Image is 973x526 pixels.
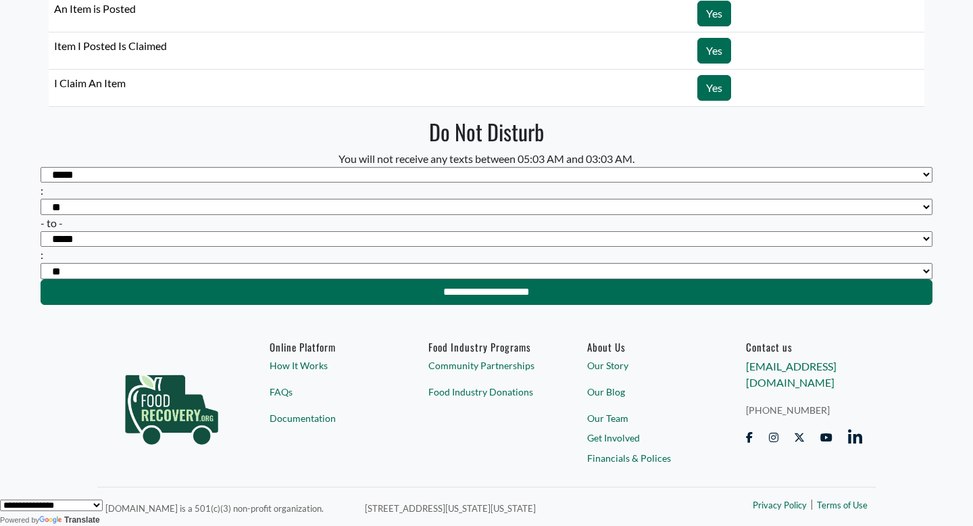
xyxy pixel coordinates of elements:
a: FAQs [270,385,386,399]
div: You will not receive any texts between 05:03 AM and 03:03 AM. [41,151,932,305]
a: Food Industry Donations [428,385,545,399]
span: | [810,496,814,512]
div: - to - [41,215,932,231]
a: Financials & Polices [587,451,703,465]
a: Translate [39,515,100,525]
a: Community Partnerships [428,358,545,373]
a: How It Works [270,358,386,373]
a: Yes [697,75,731,101]
a: Documentation [270,411,386,425]
div: : [41,167,932,215]
h6: Food Industry Programs [428,341,545,353]
a: Our Story [587,358,703,373]
a: Our Blog [587,385,703,399]
td: Item I Posted Is Claimed [49,32,692,69]
a: [EMAIL_ADDRESS][DOMAIN_NAME] [746,360,837,389]
a: Our Team [587,411,703,425]
a: Yes [697,38,731,64]
a: Yes [697,1,731,26]
div: : [41,231,932,279]
td: I Claim An Item [49,69,692,106]
h6: Online Platform [270,341,386,353]
img: food_recovery_green_logo-76242d7a27de7ed26b67be613a865d9c9037ba317089b267e0515145e5e51427.png [111,341,232,469]
img: Google Translate [39,516,64,525]
a: Get Involved [587,431,703,445]
h2: Do Not Disturb [41,119,932,145]
a: [PHONE_NUMBER] [746,403,862,417]
a: About Us [587,341,703,353]
h6: Contact us [746,341,862,353]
